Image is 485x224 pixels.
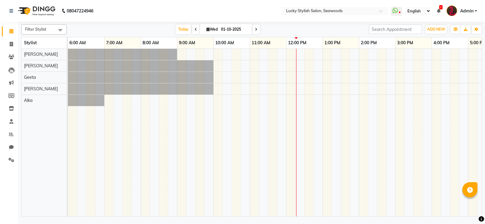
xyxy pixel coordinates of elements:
[24,40,37,45] span: Stylist
[25,27,46,32] span: Filter Stylist
[24,75,36,80] span: Geeta
[426,25,447,34] button: ADD NEW
[214,38,236,47] a: 10:00 AM
[437,8,440,14] a: 2
[141,38,160,47] a: 8:00 AM
[460,200,479,218] iframe: chat widget
[396,38,415,47] a: 3:00 PM
[250,38,272,47] a: 11:00 AM
[432,38,451,47] a: 4:00 PM
[447,5,457,16] img: Admin
[68,38,87,47] a: 6:00 AM
[15,2,57,19] img: logo
[205,27,219,32] span: Wed
[176,25,191,34] span: Today
[460,8,473,14] span: Admin
[286,38,308,47] a: 12:00 PM
[177,38,197,47] a: 9:00 AM
[439,5,443,9] span: 2
[24,86,58,92] span: [PERSON_NAME]
[105,38,124,47] a: 7:00 AM
[323,38,342,47] a: 1:00 PM
[24,63,58,69] span: [PERSON_NAME]
[67,2,93,19] b: 08047224946
[219,25,249,34] input: 2025-10-01
[359,38,378,47] a: 2:00 PM
[24,52,58,57] span: [PERSON_NAME]
[427,27,445,32] span: ADD NEW
[24,98,32,103] span: Alka
[369,25,422,34] input: Search Appointment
